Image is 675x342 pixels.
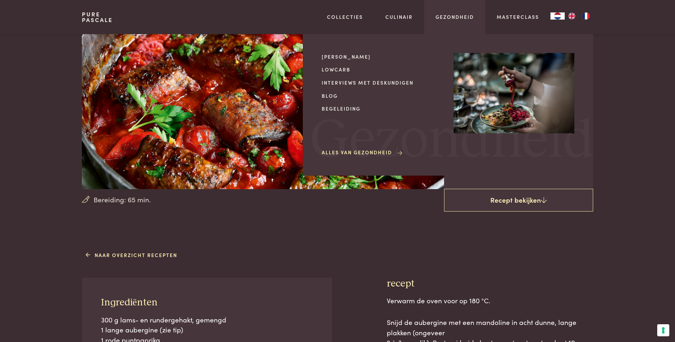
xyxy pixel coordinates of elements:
[322,79,442,86] a: Interviews met deskundigen
[327,13,363,21] a: Collecties
[387,295,490,305] span: Verwarm de oven voor op 180 °C.
[579,12,593,20] a: FR
[322,92,442,100] a: Blog
[550,12,565,20] a: NL
[497,13,539,21] a: Masterclass
[94,194,151,205] span: Bereiding: 65 min.
[385,13,413,21] a: Culinair
[322,105,442,112] a: Begeleiding
[322,66,442,73] a: Lowcarb
[82,11,113,23] a: PurePascale
[565,12,579,20] a: EN
[101,298,158,308] span: Ingrediënten
[444,189,593,212] a: Recept bekijken
[657,324,669,336] button: Uw voorkeuren voor toestemming voor trackingtechnologieën
[322,53,442,60] a: [PERSON_NAME]
[387,278,593,290] h3: recept
[387,317,576,337] span: Snijd de aubergine met een mandoline in acht dunne, lange plakken (ongeveer
[86,251,177,259] a: Naar overzicht recepten
[322,149,404,156] a: Alles van Gezondheid
[550,12,593,20] aside: Language selected: Nederlands
[310,113,594,168] span: Gezondheid
[101,315,226,324] span: 300 g lams- en rundergehakt, gemengd
[550,12,565,20] div: Language
[565,12,593,20] ul: Language list
[454,53,574,133] img: Gezondheid
[436,13,474,21] a: Gezondheid
[101,325,183,334] span: 1 lange aubergine (zie tip)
